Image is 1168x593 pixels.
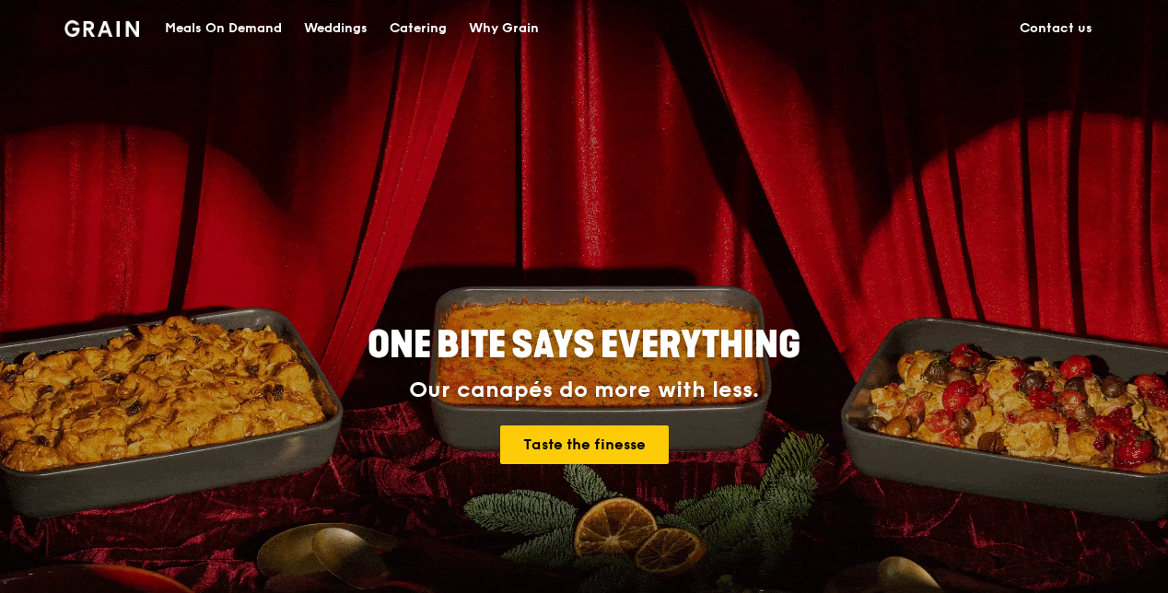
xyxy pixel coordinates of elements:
div: Catering [390,1,447,56]
div: Meals On Demand [165,1,282,56]
a: Contact us [1009,1,1104,56]
span: ONE BITE SAYS EVERYTHING [368,323,800,367]
a: Why Grain [458,1,550,56]
div: Weddings [304,1,368,56]
div: Our canapés do more with less. [252,378,916,403]
div: Why Grain [469,1,539,56]
a: Catering [379,1,458,56]
a: Weddings [293,1,379,56]
a: Taste the finesse [500,425,669,464]
img: Grain [64,20,139,37]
